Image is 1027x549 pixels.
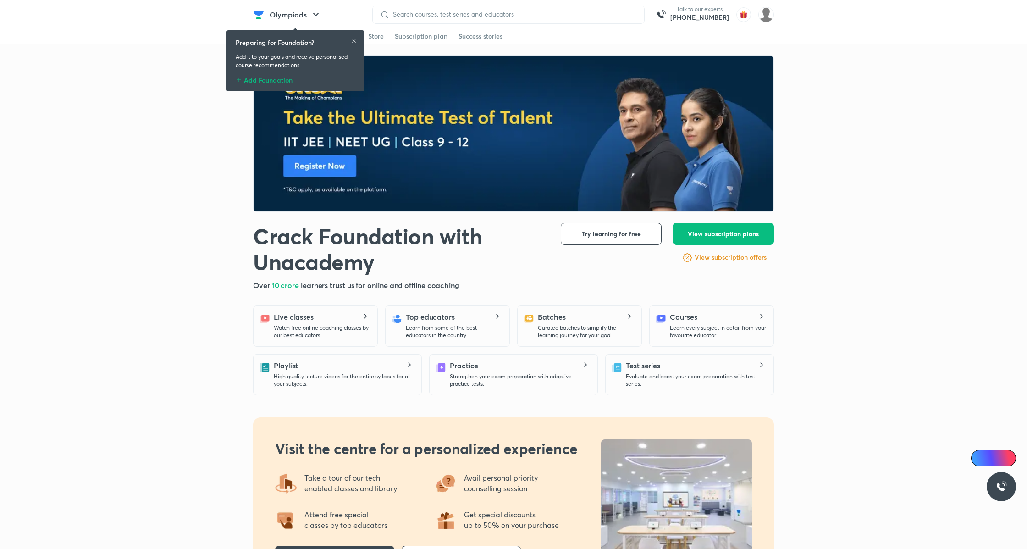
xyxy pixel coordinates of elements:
img: offering2.png [275,509,297,531]
h5: Test series [626,360,660,371]
p: Take a tour of our tech enabled classes and library [304,473,397,494]
button: Try learning for free [561,223,662,245]
img: ttu [996,481,1007,492]
a: View subscription offers [695,252,767,263]
div: Subscription plan [395,32,447,41]
div: Success stories [458,32,502,41]
img: call-us [652,6,670,24]
span: Over [253,280,272,290]
h6: Preparing for Foundation? [236,38,314,47]
img: offering3.png [435,472,457,494]
p: Attend free special classes by top educators [304,510,387,530]
span: 10 crore [272,280,301,290]
p: Get special discounts up to 50% on your purchase [464,510,559,530]
div: Store [368,32,384,41]
img: avatar [736,7,751,22]
img: Suraj Tomar [758,7,774,22]
p: Learn every subject in detail from your favourite educator. [670,324,766,339]
h5: Playlist [274,360,298,371]
h5: Live classes [274,311,314,322]
img: offering4.png [275,472,297,494]
h6: View subscription offers [695,253,767,262]
p: Watch free online coaching classes by our best educators. [274,324,370,339]
span: Ai Doubts [986,455,1010,462]
a: Subscription plan [395,29,447,44]
h5: Batches [538,311,565,322]
h1: Crack Foundation with Unacademy [253,223,546,274]
p: Learn from some of the best educators in the country. [406,324,502,339]
button: Olympiads [264,6,327,24]
h2: Visit the centre for a personalized experience [275,439,578,458]
img: Company Logo [253,9,264,20]
span: Try learning for free [582,229,641,238]
p: Add it to your goals and receive personalised course recommendations [236,53,355,69]
img: offering1.png [435,509,457,531]
span: learners trust us for online and offline coaching [301,280,459,290]
input: Search courses, test series and educators [389,11,637,18]
span: View subscription plans [688,229,759,238]
p: High quality lecture videos for the entire syllabus for all your subjects. [274,373,414,388]
a: Success stories [458,29,502,44]
p: Talk to our experts [670,6,729,13]
div: Add Foundation [236,73,355,84]
img: Icon [977,455,984,462]
h5: Practice [450,360,478,371]
p: Strengthen your exam preparation with adaptive practice tests. [450,373,590,388]
p: Evaluate and boost your exam preparation with test series. [626,373,766,388]
p: Avail personal priority counselling session [464,473,540,494]
button: View subscription plans [673,223,774,245]
a: Ai Doubts [971,450,1016,466]
p: Curated batches to simplify the learning journey for your goal. [538,324,634,339]
h5: Courses [670,311,697,322]
h5: Top educators [406,311,455,322]
a: Store [368,29,384,44]
a: [PHONE_NUMBER] [670,13,729,22]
